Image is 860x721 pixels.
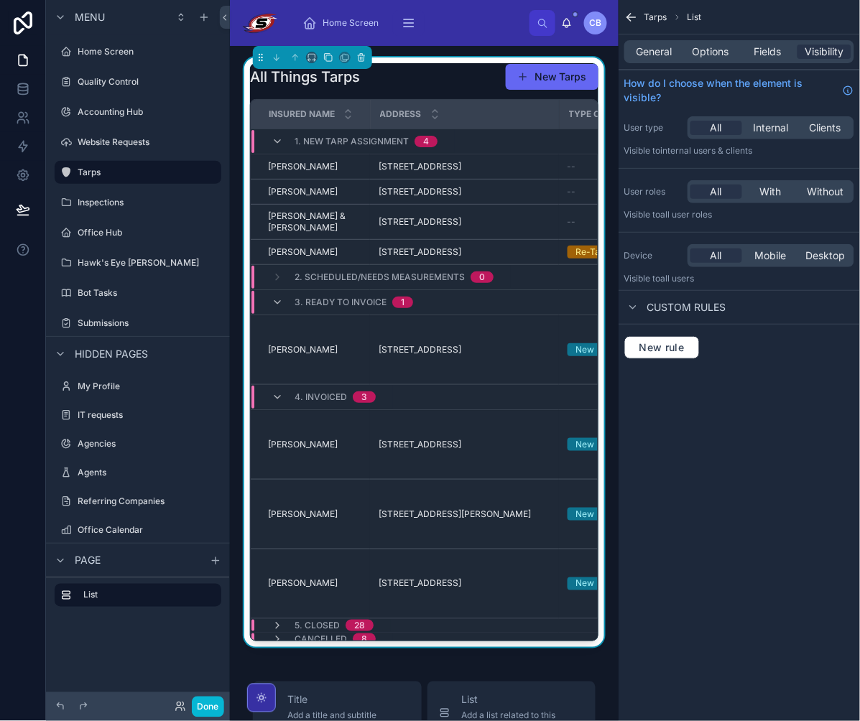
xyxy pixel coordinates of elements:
[576,343,595,356] div: New
[78,438,218,450] label: Agencies
[268,439,338,450] span: [PERSON_NAME]
[241,11,279,34] img: App logo
[295,136,409,147] span: 1. New Tarp assignment
[78,46,218,57] label: Home Screen
[192,697,224,717] button: Done
[576,246,609,259] div: Re-Tarp
[568,438,679,451] a: New
[268,210,361,233] a: [PERSON_NAME] & [PERSON_NAME]
[55,375,221,398] a: My Profile
[55,70,221,93] a: Quality Control
[624,336,700,359] button: New rule
[78,524,218,536] label: Office Calendar
[250,67,360,87] h1: All Things Tarps
[268,344,338,355] span: [PERSON_NAME]
[576,508,595,521] div: New
[637,45,672,59] span: General
[568,186,576,197] span: --
[754,45,782,59] span: Fields
[323,17,379,29] span: Home Screen
[78,257,218,269] label: Hawk's Eye [PERSON_NAME]
[805,45,844,59] span: Visibility
[361,633,367,645] div: 8
[78,106,218,118] label: Accounting Hub
[78,76,218,88] label: Quality Control
[55,161,221,184] a: Tarps
[361,391,367,403] div: 3
[568,216,679,228] a: --
[754,121,789,135] span: Internal
[688,11,702,23] span: List
[55,131,221,154] a: Website Requests
[78,287,218,299] label: Bot Tasks
[379,344,461,355] span: [STREET_ADDRESS]
[268,508,361,520] a: [PERSON_NAME]
[75,10,105,24] span: Menu
[295,271,465,283] span: 2. Scheduled/Needs Measurements
[568,186,679,197] a: --
[379,216,461,228] span: [STREET_ADDRESS]
[295,633,347,645] span: Cancelled
[568,161,576,172] span: --
[808,185,844,199] span: Without
[462,693,585,707] span: List
[379,508,550,520] a: [STREET_ADDRESS][PERSON_NAME]
[46,577,230,621] div: scrollable content
[810,121,841,135] span: Clients
[268,186,338,197] span: [PERSON_NAME]
[55,251,221,274] a: Hawk's Eye [PERSON_NAME]
[711,185,722,199] span: All
[55,40,221,63] a: Home Screen
[379,161,461,172] span: [STREET_ADDRESS]
[295,391,347,403] span: 4. Invoiced
[291,7,530,39] div: scrollable content
[806,248,846,263] span: Desktop
[268,186,361,197] a: [PERSON_NAME]
[479,271,485,283] div: 0
[268,439,361,450] a: [PERSON_NAME]
[379,246,461,258] span: [STREET_ADDRESS]
[55,191,221,214] a: Inspections
[624,145,854,157] p: Visible to
[295,297,387,308] span: 3. Ready to Invoice
[78,136,218,148] label: Website Requests
[634,341,690,354] span: New rule
[569,108,660,120] span: Type of Tarp Work
[55,101,221,124] a: Accounting Hub
[55,221,221,244] a: Office Hub
[624,273,854,284] p: Visible to
[379,439,550,450] a: [STREET_ADDRESS]
[576,438,595,451] div: New
[647,300,726,315] span: Custom rules
[55,404,221,427] a: IT requests
[379,216,550,228] a: [STREET_ADDRESS]
[268,508,338,520] span: [PERSON_NAME]
[268,246,338,258] span: [PERSON_NAME]
[75,554,101,568] span: Page
[506,64,598,90] a: New Tarps
[287,693,376,707] span: Title
[624,122,682,134] label: User type
[379,161,550,172] a: [STREET_ADDRESS]
[624,76,837,105] span: How do I choose when the element is visible?
[379,186,461,197] span: [STREET_ADDRESS]
[379,246,550,258] a: [STREET_ADDRESS]
[298,10,389,36] a: Home Screen
[661,273,695,284] span: all users
[379,186,550,197] a: [STREET_ADDRESS]
[661,209,713,220] span: All user roles
[624,250,682,261] label: Device
[624,76,854,105] a: How do I choose when the element is visible?
[568,343,679,356] a: New
[268,578,361,590] a: [PERSON_NAME]
[661,145,753,156] span: Internal users & clients
[55,461,221,484] a: Agents
[624,209,854,220] p: Visible to
[379,578,461,590] span: [STREET_ADDRESS]
[644,11,667,23] span: Tarps
[379,439,461,450] span: [STREET_ADDRESS]
[590,17,602,29] span: CB
[268,578,338,590] span: [PERSON_NAME]
[379,578,550,590] a: [STREET_ADDRESS]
